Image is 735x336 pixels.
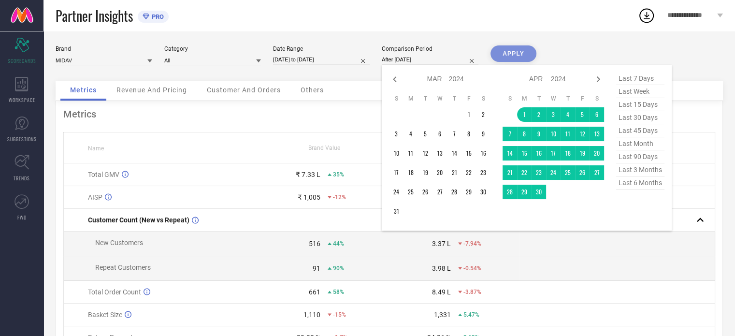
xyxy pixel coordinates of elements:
[88,288,141,296] span: Total Order Count
[432,264,451,272] div: 3.98 L
[575,165,590,180] td: Fri Apr 26 2024
[476,95,490,102] th: Saturday
[296,171,320,178] div: ₹ 7.33 L
[17,214,27,221] span: FWD
[88,193,102,201] span: AISP
[418,127,432,141] td: Tue Mar 05 2024
[207,86,281,94] span: Customer And Orders
[592,73,604,85] div: Next month
[461,165,476,180] td: Fri Mar 22 2024
[461,146,476,161] td: Fri Mar 15 2024
[404,127,418,141] td: Mon Mar 04 2024
[503,185,517,199] td: Sun Apr 28 2024
[461,95,476,102] th: Friday
[273,55,370,65] input: Select date range
[476,185,490,199] td: Sat Mar 30 2024
[7,135,37,143] span: SUGGESTIONS
[561,127,575,141] td: Thu Apr 11 2024
[616,150,664,163] span: last 90 days
[590,127,604,141] td: Sat Apr 13 2024
[616,176,664,190] span: last 6 months
[8,57,36,64] span: SCORECARDS
[616,137,664,150] span: last month
[116,86,187,94] span: Revenue And Pricing
[164,45,261,52] div: Category
[532,127,546,141] td: Tue Apr 09 2024
[389,165,404,180] td: Sun Mar 17 2024
[389,73,401,85] div: Previous month
[503,146,517,161] td: Sun Apr 14 2024
[432,288,451,296] div: 8.49 L
[546,107,561,122] td: Wed Apr 03 2024
[88,145,104,152] span: Name
[532,146,546,161] td: Tue Apr 16 2024
[333,171,344,178] span: 35%
[532,165,546,180] td: Tue Apr 23 2024
[503,127,517,141] td: Sun Apr 07 2024
[432,240,451,248] div: 3.37 L
[575,146,590,161] td: Fri Apr 19 2024
[517,95,532,102] th: Monday
[461,185,476,199] td: Fri Mar 29 2024
[303,311,320,319] div: 1,110
[590,165,604,180] td: Sat Apr 27 2024
[461,127,476,141] td: Fri Mar 08 2024
[418,185,432,199] td: Tue Mar 26 2024
[463,311,479,318] span: 5.47%
[88,216,189,224] span: Customer Count (New vs Repeat)
[463,240,481,247] span: -7.94%
[546,127,561,141] td: Wed Apr 10 2024
[404,146,418,161] td: Mon Mar 11 2024
[95,239,143,247] span: New Customers
[461,107,476,122] td: Fri Mar 01 2024
[561,146,575,161] td: Thu Apr 18 2024
[432,185,447,199] td: Wed Mar 27 2024
[616,85,664,98] span: last week
[561,107,575,122] td: Thu Apr 04 2024
[404,165,418,180] td: Mon Mar 18 2024
[88,171,119,178] span: Total GMV
[447,95,461,102] th: Thursday
[333,311,346,318] span: -15%
[14,175,30,182] span: TRENDS
[590,95,604,102] th: Saturday
[616,111,664,124] span: last 30 days
[561,165,575,180] td: Thu Apr 25 2024
[404,95,418,102] th: Monday
[70,86,97,94] span: Metrics
[313,264,320,272] div: 91
[95,263,151,271] span: Repeat Customers
[432,165,447,180] td: Wed Mar 20 2024
[590,107,604,122] td: Sat Apr 06 2024
[389,146,404,161] td: Sun Mar 10 2024
[447,127,461,141] td: Thu Mar 07 2024
[308,145,340,151] span: Brand Value
[476,165,490,180] td: Sat Mar 23 2024
[463,289,481,295] span: -3.87%
[333,265,344,272] span: 90%
[298,193,320,201] div: ₹ 1,005
[616,98,664,111] span: last 15 days
[418,95,432,102] th: Tuesday
[418,146,432,161] td: Tue Mar 12 2024
[517,107,532,122] td: Mon Apr 01 2024
[476,146,490,161] td: Sat Mar 16 2024
[432,146,447,161] td: Wed Mar 13 2024
[333,289,344,295] span: 58%
[418,165,432,180] td: Tue Mar 19 2024
[149,13,164,20] span: PRO
[532,107,546,122] td: Tue Apr 02 2024
[447,185,461,199] td: Thu Mar 28 2024
[517,127,532,141] td: Mon Apr 08 2024
[616,72,664,85] span: last 7 days
[476,107,490,122] td: Sat Mar 02 2024
[638,7,655,24] div: Open download list
[532,95,546,102] th: Tuesday
[309,240,320,248] div: 516
[575,127,590,141] td: Fri Apr 12 2024
[616,124,664,137] span: last 45 days
[546,95,561,102] th: Wednesday
[333,240,344,247] span: 44%
[389,185,404,199] td: Sun Mar 24 2024
[575,95,590,102] th: Friday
